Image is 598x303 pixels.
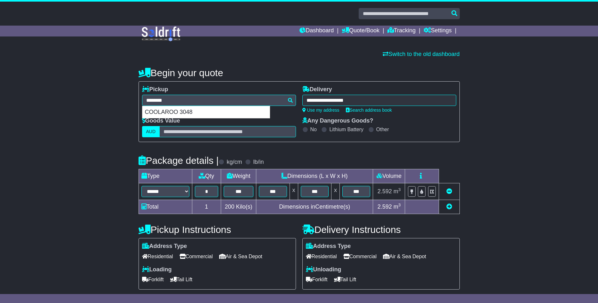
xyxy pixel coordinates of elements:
[142,86,168,93] label: Pickup
[142,275,164,284] span: Forklift
[302,108,339,113] a: Use my address
[346,108,392,113] a: Search address book
[342,26,379,36] a: Quote/Book
[139,155,219,166] h4: Package details |
[299,26,334,36] a: Dashboard
[394,203,401,210] span: m
[378,203,392,210] span: 2.592
[170,275,193,284] span: Tail Lift
[221,169,256,183] td: Weight
[142,243,187,250] label: Address Type
[139,224,296,235] h4: Pickup Instructions
[446,188,452,195] a: Remove this item
[302,86,332,93] label: Delivery
[139,169,192,183] td: Type
[306,275,328,284] span: Forklift
[290,183,298,200] td: x
[221,200,256,214] td: Kilo(s)
[378,188,392,195] span: 2.592
[306,266,341,273] label: Unloading
[394,188,401,195] span: m
[253,159,264,166] label: lb/in
[139,200,192,214] td: Total
[142,266,172,273] label: Loading
[192,169,221,183] td: Qty
[227,159,242,166] label: kg/cm
[334,275,356,284] span: Tail Lift
[424,26,452,36] a: Settings
[331,183,339,200] td: x
[219,251,262,261] span: Air & Sea Depot
[256,200,373,214] td: Dimensions in Centimetre(s)
[373,169,405,183] td: Volume
[256,169,373,183] td: Dimensions (L x W x H)
[387,26,416,36] a: Tracking
[398,187,401,192] sup: 3
[310,126,317,132] label: No
[142,251,173,261] span: Residential
[383,51,459,57] a: Switch to the old dashboard
[343,251,377,261] span: Commercial
[329,126,363,132] label: Lithium Battery
[302,224,460,235] h4: Delivery Instructions
[179,251,213,261] span: Commercial
[139,68,460,78] h4: Begin your quote
[446,203,452,210] a: Add new item
[306,251,337,261] span: Residential
[398,203,401,207] sup: 3
[192,200,221,214] td: 1
[302,117,373,124] label: Any Dangerous Goods?
[142,117,180,124] label: Goods Value
[376,126,389,132] label: Other
[225,203,235,210] span: 200
[142,126,160,137] label: AUD
[383,251,426,261] span: Air & Sea Depot
[306,243,351,250] label: Address Type
[142,106,270,118] div: COOLAROO 3048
